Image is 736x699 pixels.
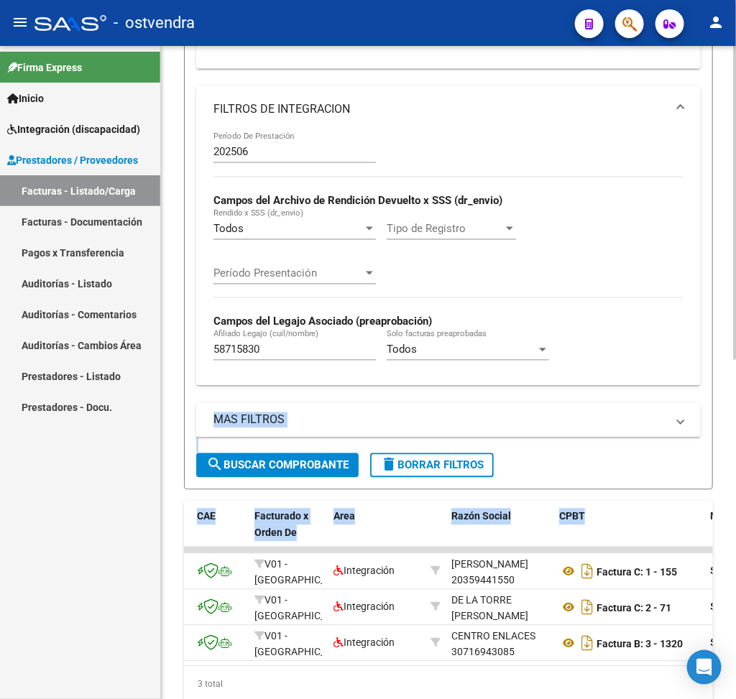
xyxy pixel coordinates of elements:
[451,557,528,573] div: [PERSON_NAME]
[333,565,395,577] span: Integración
[578,596,597,619] i: Descargar documento
[197,511,216,522] span: CAE
[387,223,503,236] span: Tipo de Registro
[254,511,308,539] span: Facturado x Orden De
[196,453,359,478] button: Buscar Comprobante
[387,343,417,356] span: Todos
[206,459,349,472] span: Buscar Comprobante
[446,501,553,565] datatable-header-cell: Razón Social
[333,601,395,613] span: Integración
[451,593,548,626] div: DE LA TORRE [PERSON_NAME]
[7,152,138,168] span: Prestadores / Proveedores
[249,501,328,565] datatable-header-cell: Facturado x Orden De
[7,60,82,75] span: Firma Express
[333,511,355,522] span: Area
[11,14,29,31] mat-icon: menu
[213,195,502,208] strong: Campos del Archivo de Rendición Devuelto x SSS (dr_envio)
[213,223,244,236] span: Todos
[213,412,666,428] mat-panel-title: MAS FILTROS
[578,632,597,655] i: Descargar documento
[196,403,701,438] mat-expansion-panel-header: MAS FILTROS
[370,453,494,478] button: Borrar Filtros
[451,511,511,522] span: Razón Social
[328,501,425,565] datatable-header-cell: Area
[451,593,548,623] div: 23442144834
[597,602,671,614] strong: Factura C: 2 - 71
[7,121,140,137] span: Integración (discapacidad)
[597,566,677,578] strong: Factura C: 1 - 155
[559,511,585,522] span: CPBT
[451,629,548,659] div: 30716943085
[553,501,704,565] datatable-header-cell: CPBT
[707,14,724,31] mat-icon: person
[380,459,484,472] span: Borrar Filtros
[333,637,395,649] span: Integración
[213,315,432,328] strong: Campos del Legajo Asociado (preaprobación)
[213,101,666,117] mat-panel-title: FILTROS DE INTEGRACION
[578,560,597,583] i: Descargar documento
[191,501,249,565] datatable-header-cell: CAE
[114,7,195,39] span: - ostvendra
[597,638,683,649] strong: Factura B: 3 - 1320
[380,456,397,473] mat-icon: delete
[213,267,363,280] span: Período Presentación
[451,629,535,645] div: CENTRO ENLACES
[451,557,548,587] div: 20359441550
[7,91,44,106] span: Inicio
[687,650,722,685] div: Open Intercom Messenger
[206,456,224,473] mat-icon: search
[196,86,701,132] mat-expansion-panel-header: FILTROS DE INTEGRACION
[196,132,701,386] div: FILTROS DE INTEGRACION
